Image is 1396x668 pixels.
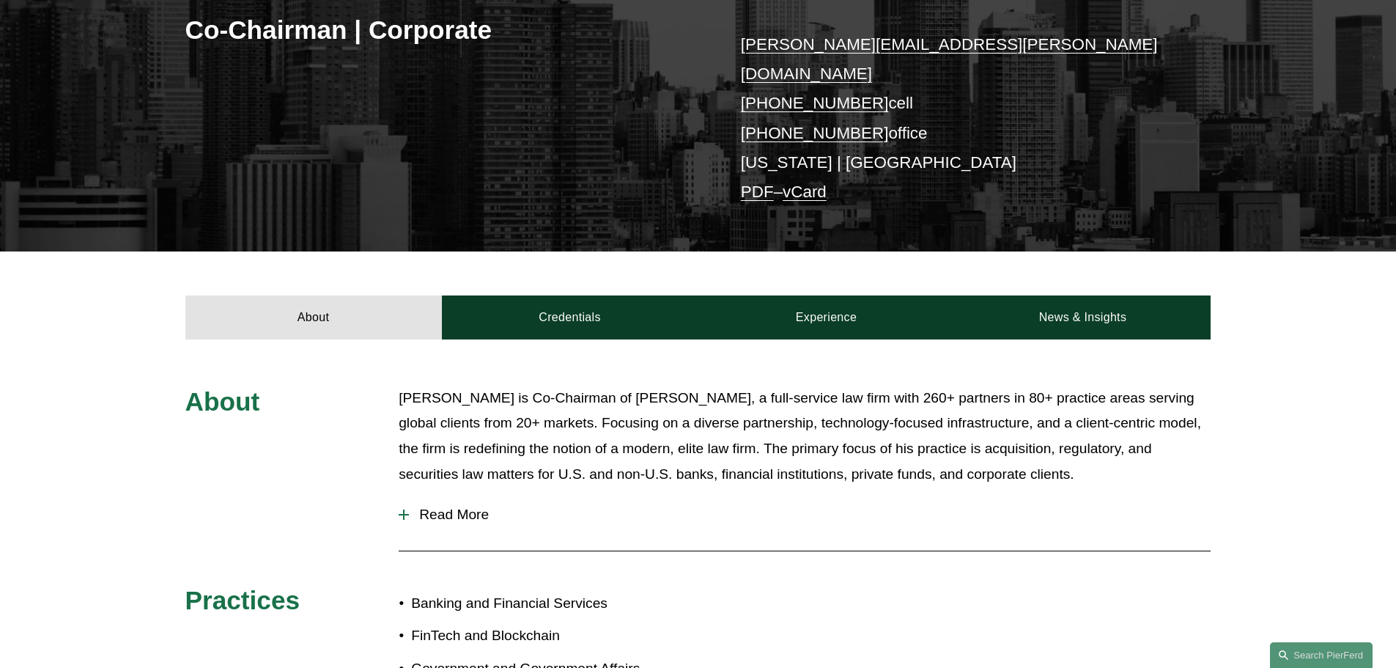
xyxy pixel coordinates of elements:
[411,591,698,617] p: Banking and Financial Services
[185,296,442,339] a: About
[185,586,300,614] span: Practices
[741,35,1158,83] a: [PERSON_NAME][EMAIL_ADDRESS][PERSON_NAME][DOMAIN_NAME]
[954,296,1211,339] a: News & Insights
[442,296,698,339] a: Credentials
[399,386,1211,487] p: [PERSON_NAME] is Co-Chairman of [PERSON_NAME], a full-service law firm with 260+ partners in 80+ ...
[741,94,889,112] a: [PHONE_NUMBER]
[783,183,827,201] a: vCard
[185,387,260,416] span: About
[399,496,1211,534] button: Read More
[741,183,774,201] a: PDF
[741,124,889,142] a: [PHONE_NUMBER]
[741,30,1168,208] p: cell office [US_STATE] | [GEOGRAPHIC_DATA] –
[411,623,698,649] p: FinTech and Blockchain
[185,14,698,46] h3: Co-Chairman | Corporate
[698,296,955,339] a: Experience
[409,507,1211,523] span: Read More
[1270,642,1373,668] a: Search this site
